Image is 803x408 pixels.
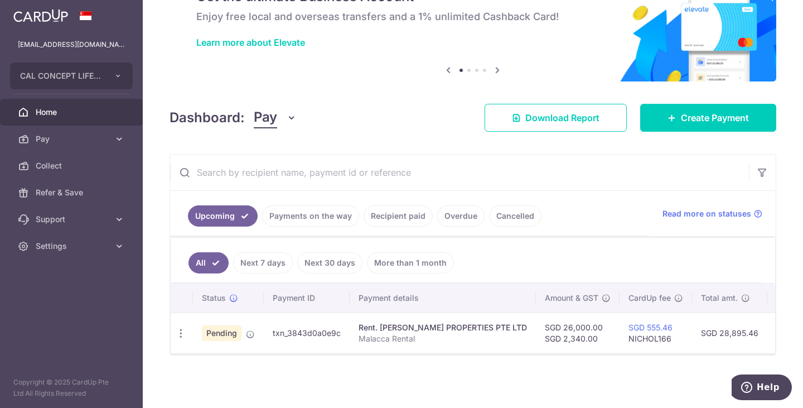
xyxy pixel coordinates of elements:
[364,205,433,227] a: Recipient paid
[170,155,749,190] input: Search by recipient name, payment id or reference
[701,292,738,304] span: Total amt.
[264,313,350,353] td: txn_3843d0a0e9c
[536,313,620,353] td: SGD 26,000.00 SGD 2,340.00
[254,107,297,128] button: Pay
[662,208,751,219] span: Read more on statuses
[196,37,305,48] a: Learn more about Elevate
[525,111,599,124] span: Download Report
[36,107,109,118] span: Home
[359,322,527,333] div: Rent. [PERSON_NAME] PROPERTIES PTE LTD
[36,133,109,145] span: Pay
[367,252,454,273] a: More than 1 month
[36,187,109,198] span: Refer & Save
[297,252,362,273] a: Next 30 days
[20,70,103,81] span: CAL CONCEPT LIFESTYLE PTE. LTD.
[485,104,627,132] a: Download Report
[662,208,762,219] a: Read more on statuses
[170,108,245,128] h4: Dashboard:
[692,313,767,353] td: SGD 28,895.46
[620,313,692,353] td: NICHOL166
[350,284,536,313] th: Payment details
[18,39,125,50] p: [EMAIL_ADDRESS][DOMAIN_NAME]
[13,9,68,22] img: CardUp
[732,375,792,402] iframe: Opens a widget where you can find more information
[254,107,277,128] span: Pay
[681,111,749,124] span: Create Payment
[640,104,776,132] a: Create Payment
[545,292,598,304] span: Amount & GST
[489,205,541,227] a: Cancelled
[262,205,359,227] a: Payments on the way
[437,205,485,227] a: Overdue
[196,10,749,23] h6: Enjoy free local and overseas transfers and a 1% unlimited Cashback Card!
[628,292,671,304] span: CardUp fee
[628,323,673,332] a: SGD 555.46
[36,241,109,252] span: Settings
[188,252,229,273] a: All
[36,160,109,171] span: Collect
[36,214,109,225] span: Support
[233,252,293,273] a: Next 7 days
[202,325,241,341] span: Pending
[359,333,527,344] p: Malacca Rental
[10,63,133,89] button: CAL CONCEPT LIFESTYLE PTE. LTD.
[202,292,226,304] span: Status
[188,205,258,227] a: Upcoming
[264,284,350,313] th: Payment ID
